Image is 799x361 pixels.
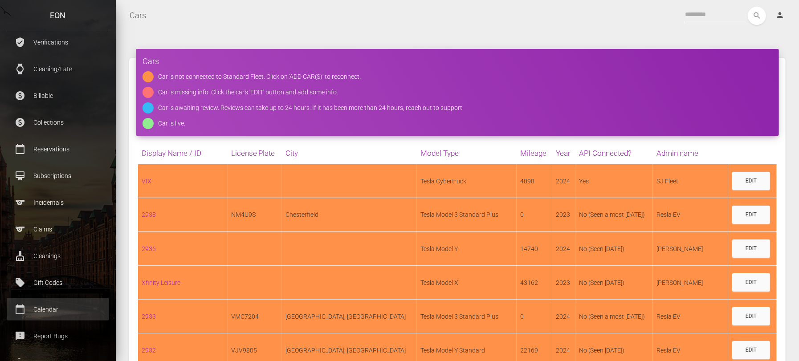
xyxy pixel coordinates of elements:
td: Yes [575,164,653,198]
th: Model Type [417,142,517,164]
p: Gift Codes [13,276,102,289]
a: feedback Report Bugs [7,325,109,347]
td: 14740 [517,231,552,265]
p: Collections [13,116,102,129]
td: Chesterfield [282,198,417,231]
a: paid Collections [7,111,109,134]
td: Tesla Model Y [417,231,517,265]
p: Billable [13,89,102,102]
h4: Cars [143,56,772,67]
a: Edit [732,341,770,359]
td: Tesla Model X [417,266,517,300]
td: 0 [517,300,552,333]
th: Display Name / ID [138,142,228,164]
div: Edit [746,245,757,252]
td: Resla EV [653,300,728,333]
th: API Connected? [575,142,653,164]
td: [PERSON_NAME] [653,266,728,300]
a: 2936 [142,245,156,252]
td: SJ Fleet [653,164,728,198]
button: search [748,7,766,25]
a: Edit [732,206,770,224]
td: No (Seen [DATE]) [575,231,653,265]
a: Edit [732,307,770,325]
div: Car is not connected to Standard Fleet. Click on 'ADD CAR(S)' to reconnect. [158,71,361,82]
a: paid Billable [7,85,109,107]
a: 2933 [142,313,156,320]
th: License Plate [228,142,282,164]
a: Cars [130,4,146,27]
a: watch Cleaning/Late [7,58,109,80]
p: Report Bugs [13,329,102,343]
p: Claims [13,223,102,236]
div: Edit [746,312,757,320]
div: Car is missing info. Click the car's 'EDIT' button and add some info. [158,87,338,98]
td: NM4U9S [228,198,282,231]
td: No (Seen almost [DATE]) [575,300,653,333]
th: City [282,142,417,164]
td: Tesla Model 3 Standard Plus [417,198,517,231]
a: Edit [732,172,770,190]
td: Tesla Cybertruck [417,164,517,198]
i: person [775,11,784,20]
div: Car is awaiting review. Reviews can take up to 24 hours. If it has been more than 24 hours, reach... [158,102,464,114]
td: [PERSON_NAME] [653,231,728,265]
a: Edit [732,273,770,292]
p: Calendar [13,303,102,316]
td: 2023 [552,198,575,231]
td: Tesla Model 3 Standard Plus [417,300,517,333]
td: 2024 [552,300,575,333]
a: Xfinity Leisure [142,279,180,286]
th: Admin name [653,142,728,164]
a: cleaning_services Cleanings [7,245,109,267]
td: 4098 [517,164,552,198]
a: calendar_today Calendar [7,298,109,320]
a: person [769,7,792,24]
td: 2024 [552,231,575,265]
div: Edit [746,211,757,219]
p: Cleanings [13,249,102,263]
td: No (Seen almost [DATE]) [575,198,653,231]
p: Verifications [13,36,102,49]
td: 43162 [517,266,552,300]
p: Incidentals [13,196,102,209]
a: Edit [732,239,770,258]
a: sports Incidentals [7,191,109,214]
td: No (Seen [DATE]) [575,266,653,300]
div: Edit [746,346,757,354]
a: calendar_today Reservations [7,138,109,160]
td: 2024 [552,164,575,198]
p: Reservations [13,142,102,156]
td: 2023 [552,266,575,300]
a: local_offer Gift Codes [7,272,109,294]
td: 0 [517,198,552,231]
td: Resla EV [653,198,728,231]
td: VMC7204 [228,300,282,333]
a: card_membership Subscriptions [7,165,109,187]
a: 2938 [142,211,156,218]
div: Car is live. [158,118,185,129]
a: VIX [142,178,151,185]
th: Year [552,142,575,164]
div: Edit [746,279,757,286]
th: Mileage [517,142,552,164]
p: Cleaning/Late [13,62,102,76]
a: verified_user Verifications [7,31,109,53]
div: Edit [746,177,757,185]
p: Subscriptions [13,169,102,183]
a: 2932 [142,347,156,354]
td: [GEOGRAPHIC_DATA], [GEOGRAPHIC_DATA] [282,300,417,333]
a: sports Claims [7,218,109,240]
